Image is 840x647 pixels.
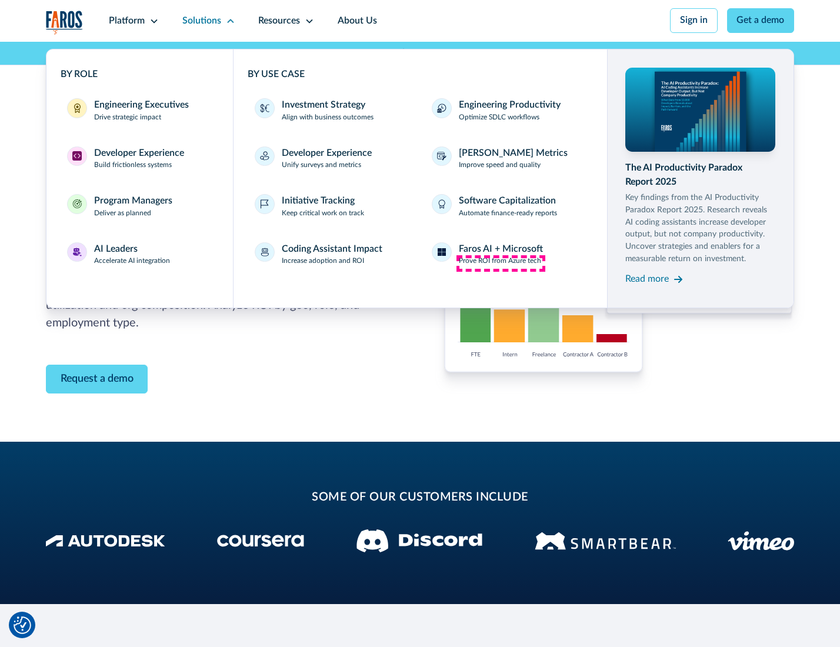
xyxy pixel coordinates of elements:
[61,235,219,274] a: AI LeadersAI LeadersAccelerate AI integration
[459,242,543,256] div: Faros AI + Microsoft
[217,535,304,547] img: Coursera Logo
[72,104,82,113] img: Engineering Executives
[625,161,775,189] div: The AI Productivity Paradox Report 2025
[46,11,84,35] a: home
[72,248,82,257] img: AI Leaders
[282,208,364,219] p: Keep critical work on track
[728,531,794,551] img: Vimeo logo
[46,365,148,393] a: Contact Modal
[61,68,219,82] div: BY ROLE
[535,530,676,552] img: Smartbear Logo
[282,112,374,123] p: Align with business outcomes
[46,42,795,308] nav: Solutions
[727,8,795,33] a: Get a demo
[94,194,172,208] div: Program Managers
[459,146,568,161] div: [PERSON_NAME] Metrics
[94,146,184,161] div: Developer Experience
[14,616,31,634] button: Cookie Settings
[94,98,189,112] div: Engineering Executives
[72,199,82,209] img: Program Managers
[46,11,84,35] img: Logo of the analytics and reporting company Faros.
[625,68,775,288] a: The AI Productivity Paradox Report 2025Key findings from the AI Productivity Paradox Report 2025....
[425,235,592,274] a: Faros AI + MicrosoftProve ROI from Azure tech
[459,256,541,266] p: Prove ROI from Azure tech
[14,616,31,634] img: Revisit consent button
[248,235,415,274] a: Coding Assistant ImpactIncrease adoption and ROI
[94,256,170,266] p: Accelerate AI integration
[459,208,557,219] p: Automate finance-ready reports
[459,194,556,208] div: Software Capitalization
[282,242,382,256] div: Coding Assistant Impact
[282,194,355,208] div: Initiative Tracking
[282,146,372,161] div: Developer Experience
[625,272,669,286] div: Read more
[425,91,592,130] a: Engineering ProductivityOptimize SDLC workflows
[248,139,415,178] a: Developer ExperienceUnify surveys and metrics
[248,68,593,82] div: BY USE CASE
[139,489,701,506] h2: some of our customers include
[282,160,361,171] p: Unify surveys and metrics
[625,192,775,265] p: Key findings from the AI Productivity Paradox Report 2025. Research reveals AI coding assistants ...
[182,14,221,28] div: Solutions
[61,91,219,130] a: Engineering ExecutivesEngineering ExecutivesDrive strategic impact
[94,242,138,256] div: AI Leaders
[282,256,364,266] p: Increase adoption and ROI
[94,112,161,123] p: Drive strategic impact
[72,151,82,161] img: Developer Experience
[425,187,592,226] a: Software CapitalizationAutomate finance-ready reports
[459,112,539,123] p: Optimize SDLC workflows
[459,98,561,112] div: Engineering Productivity
[282,98,365,112] div: Investment Strategy
[425,139,592,178] a: [PERSON_NAME] MetricsImprove speed and quality
[459,160,541,171] p: Improve speed and quality
[356,529,482,552] img: Discord logo
[94,208,151,219] p: Deliver as planned
[248,187,415,226] a: Initiative TrackingKeep critical work on track
[670,8,718,33] a: Sign in
[248,91,415,130] a: Investment StrategyAlign with business outcomes
[258,14,300,28] div: Resources
[46,535,165,547] img: Autodesk Logo
[94,160,172,171] p: Build frictionless systems
[109,14,145,28] div: Platform
[61,139,219,178] a: Developer ExperienceDeveloper ExperienceBuild frictionless systems
[61,187,219,226] a: Program ManagersProgram ManagersDeliver as planned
